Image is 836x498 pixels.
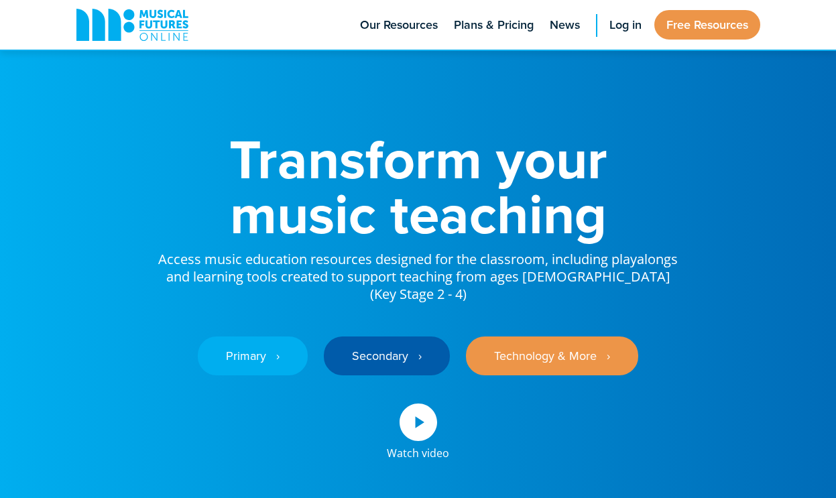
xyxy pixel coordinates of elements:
[387,441,449,458] div: Watch video
[198,336,308,375] a: Primary ‎‏‏‎ ‎ ›
[654,10,760,40] a: Free Resources
[550,16,580,34] span: News
[157,241,680,303] p: Access music education resources designed for the classroom, including playalongs and learning to...
[324,336,450,375] a: Secondary ‎‏‏‎ ‎ ›
[360,16,438,34] span: Our Resources
[466,336,638,375] a: Technology & More ‎‏‏‎ ‎ ›
[454,16,534,34] span: Plans & Pricing
[157,131,680,241] h1: Transform your music teaching
[609,16,642,34] span: Log in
